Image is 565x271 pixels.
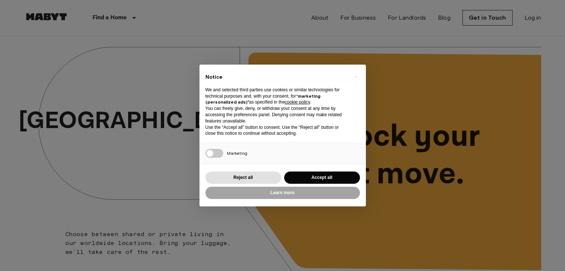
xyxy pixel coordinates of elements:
[227,150,247,156] span: Marketing
[205,187,360,199] button: Learn more
[205,87,348,105] p: We and selected third parties use cookies or similar technologies for technical purposes and, wit...
[284,172,360,184] button: Accept all
[205,93,321,105] strong: “marketing (personalized ads)”
[205,124,348,137] p: Use the “Accept all” button to consent. Use the “Reject all” button or close this notice to conti...
[205,172,281,184] button: Reject all
[350,71,362,82] button: Close this notice
[285,99,310,105] a: cookie policy
[205,74,348,81] h2: Notice
[355,72,357,81] span: ×
[205,105,348,124] p: You can freely give, deny, or withdraw your consent at any time by accessing the preferences pane...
